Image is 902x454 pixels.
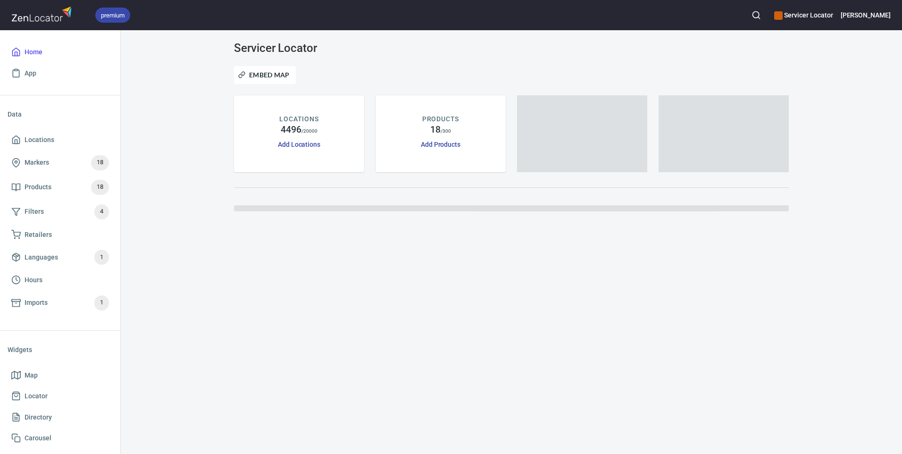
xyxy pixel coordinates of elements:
a: Hours [8,269,113,291]
a: Add Locations [278,141,320,148]
span: 1 [94,252,109,263]
a: Locator [8,386,113,407]
a: Imports1 [8,291,113,315]
span: Filters [25,206,44,218]
span: 4 [94,206,109,217]
h4: 4496 [281,124,301,135]
span: Imports [25,297,48,309]
div: Manage your apps [774,5,833,25]
h4: 18 [430,124,441,135]
span: Hours [25,274,42,286]
span: 18 [91,182,109,193]
a: Map [8,365,113,386]
span: Locator [25,390,48,402]
a: Products18 [8,175,113,200]
span: Carousel [25,432,51,444]
span: premium [95,10,130,20]
a: Add Products [421,141,460,148]
button: Embed Map [234,66,296,84]
h6: [PERSON_NAME] [841,10,891,20]
span: Directory [25,412,52,423]
a: Directory [8,407,113,428]
button: [PERSON_NAME] [841,5,891,25]
a: App [8,63,113,84]
a: Home [8,42,113,63]
h6: Servicer Locator [774,10,833,20]
p: LOCATIONS [279,114,318,124]
li: Data [8,103,113,126]
a: Markers18 [8,151,113,175]
span: Products [25,181,51,193]
p: / 300 [441,127,451,135]
span: Map [25,370,38,381]
span: Retailers [25,229,52,241]
h3: Servicer Locator [234,42,411,55]
span: Languages [25,252,58,263]
span: Embed Map [240,69,290,81]
a: Carousel [8,428,113,449]
button: color-CE600E [774,11,783,20]
p: PRODUCTS [422,114,459,124]
li: Widgets [8,338,113,361]
a: Filters4 [8,200,113,224]
p: / 20000 [301,127,318,135]
span: Markers [25,157,49,168]
span: 18 [91,157,109,168]
button: Search [746,5,767,25]
a: Retailers [8,224,113,245]
div: premium [95,8,130,23]
span: Locations [25,134,54,146]
span: Home [25,46,42,58]
a: Locations [8,129,113,151]
span: 1 [94,297,109,308]
span: App [25,67,36,79]
a: Languages1 [8,245,113,269]
img: zenlocator [11,4,75,24]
